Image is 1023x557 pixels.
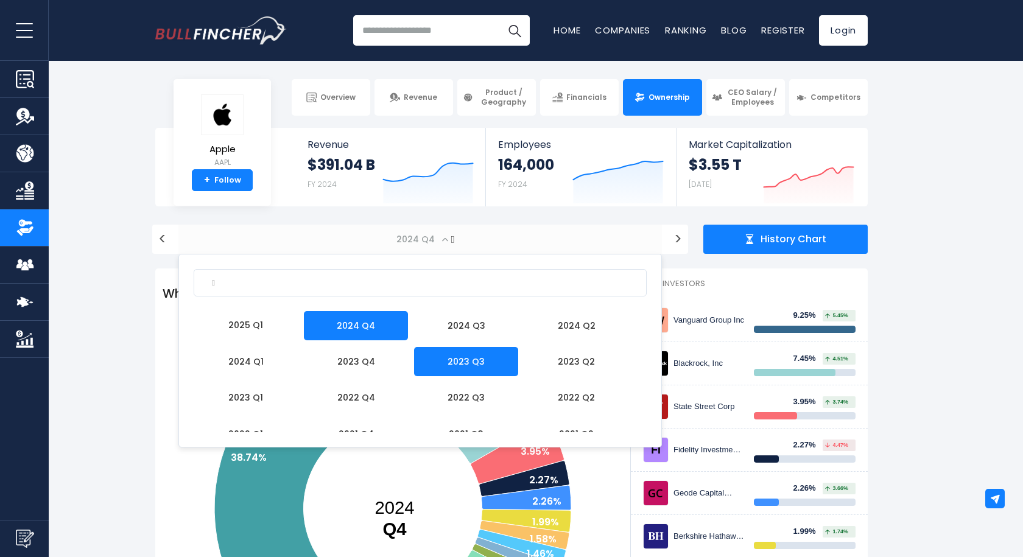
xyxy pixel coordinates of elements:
li: 2022 Q2 [524,383,628,412]
text: 2024 [374,497,414,539]
small: AAPL [201,157,244,168]
text: 2.27% [529,473,558,487]
span: Revenue [404,93,437,102]
text: 3.95% [521,444,550,458]
div: Berkshire Hathaway Inc [673,531,745,542]
li: 2023 Q4 [304,347,408,376]
a: Register [761,24,804,37]
div: 7.45% [793,354,823,364]
a: Overview [292,79,370,116]
a: Blog [721,24,747,37]
span: Market Capitalization [689,139,854,150]
span: Ownership [649,93,690,102]
li: 2024 Q3 [414,311,518,340]
li: 2022 Q3 [414,383,518,412]
li: 2022 Q1 [194,419,298,449]
span: Competitors [810,93,860,102]
div: 3.95% [793,397,823,407]
li: 2025 Q1 [194,310,298,340]
strong: $3.55 T [689,155,742,174]
h1: Who owns Apple? - Apple (AAPL) Ownership [155,277,630,310]
a: Revenue [374,79,453,116]
h2: Top Investors [631,268,868,299]
li: 2023 Q3 [414,347,518,376]
span: Financials [566,93,606,102]
a: Home [554,24,580,37]
span: 3.66% [825,486,848,491]
a: Login [819,15,868,46]
a: Ranking [665,24,706,37]
a: Companies [595,24,650,37]
small: [DATE] [689,179,712,189]
span: 3.74% [825,399,848,405]
a: +Follow [192,169,253,191]
text: 1.99% [532,515,559,529]
div: 2.26% [793,483,823,494]
li: 2023 Q2 [524,347,628,376]
span: 1.74% [825,529,848,534]
a: Ownership [623,79,701,116]
li: 2024 Q2 [524,311,628,340]
button: > [668,225,688,254]
span: 5.45% [825,313,848,318]
a: Go to homepage [155,16,286,44]
text: 38.74% [231,450,267,464]
a: CEO Salary / Employees [706,79,785,116]
div: Fidelity Investments (FMR) [673,445,745,455]
strong: $391.04 B [308,155,375,174]
div: 9.25% [793,310,823,321]
span: Product / Geography [477,88,530,107]
span: Overview [320,93,356,102]
span: Employees [498,139,663,150]
div: 1.99% [793,527,823,537]
li: 2023 Q1 [194,383,298,412]
small: FY 2024 [498,179,527,189]
span: 4.51% [825,356,848,362]
button: Search [499,15,530,46]
tspan: Q4 [382,519,407,539]
span: Revenue [308,139,474,150]
span: CEO Salary / Employees [726,88,779,107]
a: Market Capitalization $3.55 T [DATE] [677,128,867,206]
small: FY 2024 [308,179,337,189]
span: 2024 Q4 [392,231,442,248]
div: 2.27% [793,440,823,450]
span: 2024 Q4 [178,225,662,254]
li: 2022 Q4 [304,383,408,412]
span: 4.47% [825,443,848,448]
div: Vanguard Group Inc [673,315,745,326]
a: Employees 164,000 FY 2024 [486,128,675,206]
img: Ownership [16,219,34,237]
img: history chart [745,234,754,244]
li: 2021 Q4 [304,419,408,449]
li: 2024 Q1 [194,347,298,376]
li: 2021 Q2 [524,419,628,449]
img: Bullfincher logo [155,16,287,44]
div: State Street Corp [673,402,745,412]
text: 2.26% [532,494,561,508]
input: Search [194,269,647,296]
a: Apple AAPL [200,94,244,170]
a: Financials [540,79,619,116]
span: History Chart [761,233,826,246]
li: 2024 Q4 [304,311,408,340]
li: 2021 Q3 [414,419,518,449]
strong: + [204,175,210,186]
div: Geode Capital Management, LLC [673,488,745,499]
span: Apple [201,144,244,155]
a: Revenue $391.04 B FY 2024 [295,128,486,206]
a: Product / Geography [457,79,536,116]
div: Blackrock, Inc [673,359,745,369]
a: Competitors [789,79,868,116]
button: < [152,225,172,254]
strong: 164,000 [498,155,554,174]
text: 1.58% [530,532,557,546]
